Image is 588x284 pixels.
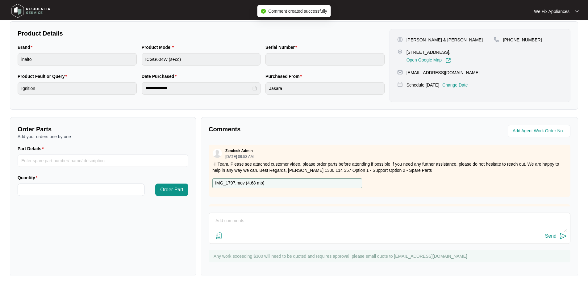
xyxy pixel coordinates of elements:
img: map-pin [494,37,499,42]
img: Link-External [445,58,451,63]
img: user-pin [397,37,403,42]
label: Product Model [142,44,177,50]
img: map-pin [397,82,403,87]
input: Serial Number [265,53,385,66]
span: Order Part [160,186,183,193]
label: Part Details [18,146,46,152]
input: Brand [18,53,137,66]
span: Comment created successfully [268,9,327,14]
p: [PERSON_NAME] & [PERSON_NAME] [407,37,483,43]
span: check-circle [261,9,266,14]
p: IMG_1797.mov ( 4.68 mb ) [215,180,265,187]
label: Product Fault or Query [18,73,69,79]
p: Add your orders one by one [18,134,188,140]
img: user.svg [213,149,222,158]
input: Date Purchased [145,85,252,91]
p: Any work exceeding $300 will need to be quoted and requires approval, please email quote to [EMAI... [214,253,567,259]
p: Product Details [18,29,385,38]
p: We Fix Appliances [534,8,569,15]
p: Order Parts [18,125,188,134]
button: Send [545,232,567,240]
p: Zendesk Admin [225,148,253,153]
a: Open Google Map [407,58,451,63]
label: Serial Number [265,44,299,50]
p: Change Date [442,82,468,88]
img: map-pin [397,49,403,55]
input: Product Model [142,53,261,66]
p: Hi Team, Please see attached customer video. please order parts before attending if possible If y... [212,161,567,173]
input: Product Fault or Query [18,82,137,95]
label: Date Purchased [142,73,179,79]
img: map-pin [397,70,403,75]
input: Quantity [18,184,144,196]
input: Part Details [18,155,188,167]
label: Brand [18,44,35,50]
img: dropdown arrow [575,10,579,13]
label: Quantity [18,175,40,181]
label: Purchased From [265,73,304,79]
button: Order Part [155,184,188,196]
p: [STREET_ADDRESS], [407,49,451,55]
input: Purchased From [265,82,385,95]
img: send-icon.svg [560,232,567,240]
p: Schedule: [DATE] [407,82,439,88]
p: Comments [209,125,385,134]
div: Send [545,233,557,239]
img: residentia service logo [9,2,52,20]
img: file-attachment-doc.svg [215,232,223,239]
p: [DATE] 09:53 AM [225,155,254,159]
p: [PHONE_NUMBER] [503,37,542,43]
input: Add Agent Work Order No. [513,127,567,135]
p: [EMAIL_ADDRESS][DOMAIN_NAME] [407,70,480,76]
